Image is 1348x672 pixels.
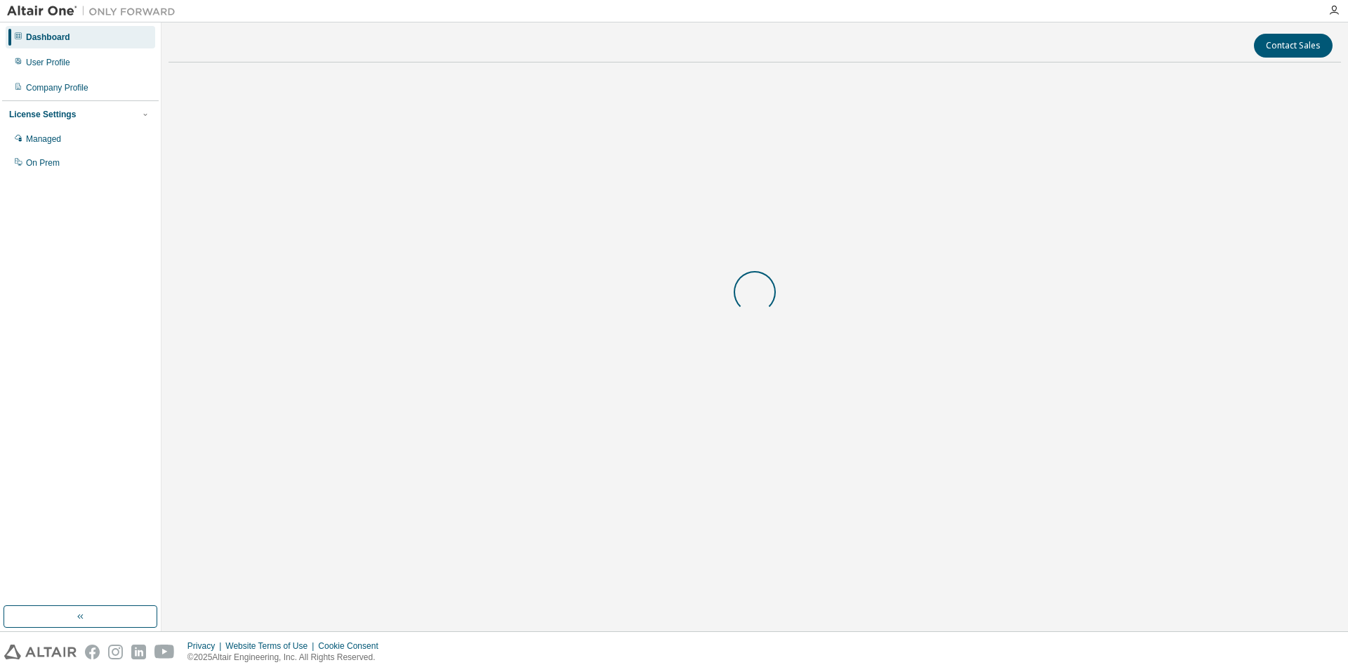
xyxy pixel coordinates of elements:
img: linkedin.svg [131,645,146,659]
div: Dashboard [26,32,70,43]
div: Cookie Consent [318,640,386,652]
img: altair_logo.svg [4,645,77,659]
div: On Prem [26,157,60,169]
button: Contact Sales [1254,34,1333,58]
div: User Profile [26,57,70,68]
img: youtube.svg [154,645,175,659]
img: instagram.svg [108,645,123,659]
div: Website Terms of Use [225,640,318,652]
img: Altair One [7,4,183,18]
div: Privacy [187,640,225,652]
img: facebook.svg [85,645,100,659]
div: Managed [26,133,61,145]
div: Company Profile [26,82,88,93]
div: License Settings [9,109,76,120]
p: © 2025 Altair Engineering, Inc. All Rights Reserved. [187,652,387,664]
